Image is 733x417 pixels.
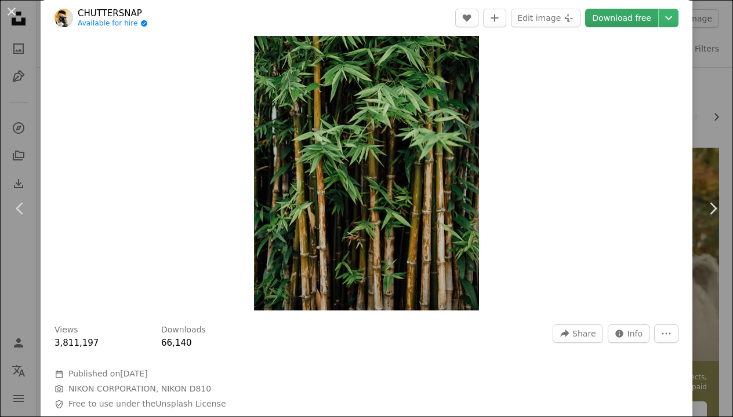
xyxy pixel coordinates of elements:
span: 66,140 [161,338,192,348]
span: Published on [68,369,148,378]
a: Unsplash License [155,399,226,408]
a: Download free [585,9,658,27]
img: Go to CHUTTERSNAP's profile [55,9,73,27]
a: Available for hire [78,19,148,28]
button: NIKON CORPORATION, NIKON D810 [68,383,211,395]
button: Stats about this image [608,324,650,343]
button: More Actions [654,324,678,343]
h3: Downloads [161,324,206,336]
span: Share [572,325,596,342]
button: Share this image [553,324,603,343]
a: Next [692,153,733,264]
button: Like [455,9,478,27]
button: Edit image [511,9,580,27]
button: Add to Collection [483,9,506,27]
span: Info [627,325,643,342]
h3: Views [55,324,78,336]
time: July 30, 2018 at 4:09:35 AM GMT+1 [120,369,147,378]
a: CHUTTERSNAP [78,8,148,19]
button: Choose download size [659,9,678,27]
span: 3,811,197 [55,338,99,348]
span: Free to use under the [68,398,226,410]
